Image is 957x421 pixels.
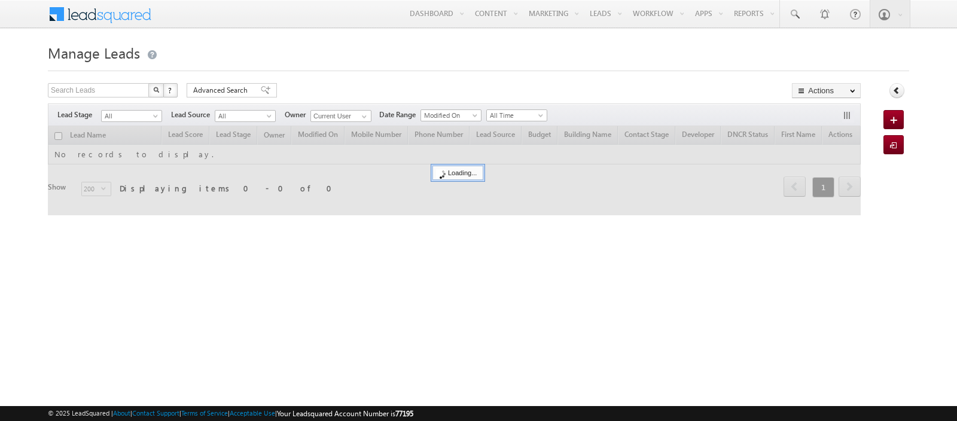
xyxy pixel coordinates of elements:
a: All [101,110,162,122]
a: Show All Items [355,111,370,123]
span: Advanced Search [193,85,251,96]
a: About [113,409,130,417]
span: Your Leadsquared Account Number is [277,409,413,418]
span: © 2025 LeadSquared | | | | | [48,408,413,419]
a: All [215,110,276,122]
a: Contact Support [132,409,179,417]
span: Lead Source [171,109,215,120]
span: Date Range [379,109,420,120]
span: All [215,111,272,121]
span: Manage Leads [48,43,140,62]
a: All Time [486,109,547,121]
span: ? [168,85,173,95]
span: All [102,111,159,121]
input: Type to Search [310,110,371,122]
a: Terms of Service [181,409,228,417]
span: All Time [487,110,544,121]
a: Modified On [420,109,481,121]
img: Search [153,87,159,93]
span: Modified On [421,110,478,121]
button: ? [163,83,178,97]
div: Loading... [432,166,483,180]
span: Lead Stage [57,109,101,120]
span: Owner [285,109,310,120]
span: 77195 [395,409,413,418]
button: Actions [792,83,861,98]
a: Acceptable Use [230,409,275,417]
